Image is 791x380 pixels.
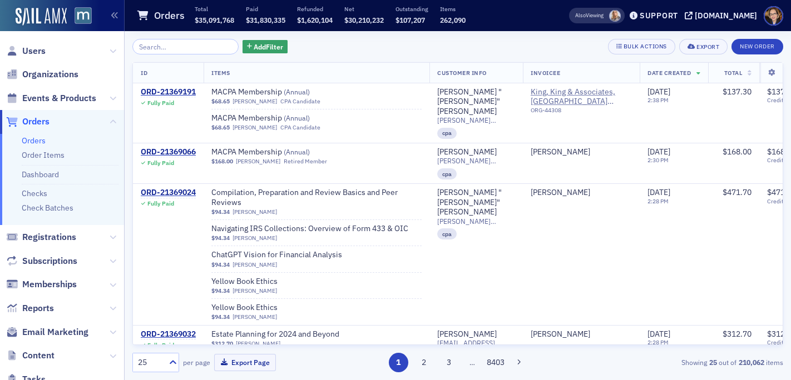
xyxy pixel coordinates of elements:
button: Export [679,39,728,54]
a: Navigating IRS Collections: Overview of Form 433 & OIC [211,224,408,234]
span: Add Filter [254,42,283,52]
button: [DOMAIN_NAME] [685,12,761,19]
span: $312.70 [723,329,752,339]
a: [PERSON_NAME] [233,98,277,105]
a: Compilation, Preparation and Review Basics and Peer Reviews [211,188,422,207]
button: 1 [389,353,408,372]
span: King, King & Associates, PA (Baltimore, MD) [531,87,632,107]
span: Events & Products [22,92,96,104]
span: [PERSON_NAME][EMAIL_ADDRESS][PERSON_NAME][DOMAIN_NAME] [437,116,515,124]
div: ORD-21369024 [141,188,196,198]
a: Orders [6,116,50,128]
button: New Order [731,39,783,54]
a: [PERSON_NAME] [531,329,590,339]
p: Net [344,5,384,13]
a: Content [6,349,55,362]
span: … [464,357,480,367]
span: $68.65 [211,124,230,131]
span: $94.34 [211,261,230,268]
span: $168.00 [723,147,752,157]
span: ChatGPT Vision for Financial Analysis [211,250,352,260]
button: Export Page [214,354,276,371]
span: $31,830,335 [246,16,285,24]
a: ORD-21369032 [141,329,196,339]
span: Invoicee [531,69,560,77]
a: Organizations [6,68,78,81]
span: Date Created [647,69,691,77]
a: [PERSON_NAME] [233,124,277,131]
h1: Orders [154,9,185,22]
div: [PERSON_NAME] [437,329,497,339]
a: Memberships [6,278,77,291]
p: Total [195,5,234,13]
span: $312.70 [211,340,233,347]
span: $107,207 [396,16,425,24]
div: [PERSON_NAME] "[PERSON_NAME]" [PERSON_NAME] [437,87,515,117]
span: Subscriptions [22,255,77,267]
span: Email Marketing [22,326,88,338]
a: [PERSON_NAME] "[PERSON_NAME]" [PERSON_NAME] [437,188,515,217]
img: SailAMX [16,8,67,26]
strong: 210,062 [736,357,766,367]
a: [PERSON_NAME] [531,147,590,157]
a: Events & Products [6,92,96,104]
p: Refunded [297,5,333,13]
span: $137.30 [723,87,752,97]
span: [DATE] [647,147,670,157]
div: Also [575,12,586,19]
a: [PERSON_NAME] [531,188,590,198]
a: [PERSON_NAME] [233,287,277,294]
p: Items [440,5,466,13]
a: Yellow Book Ethics [211,277,352,287]
span: [PERSON_NAME][EMAIL_ADDRESS][PERSON_NAME][DOMAIN_NAME] [437,157,515,165]
a: Order Items [22,150,65,160]
span: ( Annual ) [284,147,310,156]
div: Showing out of items [574,357,783,367]
span: Customer Info [437,69,487,77]
a: [PERSON_NAME] [236,158,280,165]
button: 8403 [486,353,506,372]
a: [PERSON_NAME] [233,208,277,216]
a: MACPA Membership (Annual) [211,87,352,97]
a: Registrations [6,231,76,243]
a: View Homepage [67,7,92,26]
span: Memberships [22,278,77,291]
div: Support [640,11,678,21]
span: Profile [764,6,783,26]
a: Users [6,45,46,57]
a: [PERSON_NAME] [233,261,277,268]
span: ( Annual ) [284,87,310,96]
span: $35,091,768 [195,16,234,24]
span: King, King & Associates, PA (Baltimore, MD) [531,87,632,118]
div: cpa [437,228,457,239]
span: Registrations [22,231,76,243]
span: Roxie Welch [531,147,632,157]
span: $471.70 [723,187,752,197]
a: [PERSON_NAME] [233,313,277,321]
span: $94.34 [211,208,230,216]
label: per page [183,357,210,367]
div: Export [696,44,719,50]
span: Estate Planning for 2024 and Beyond [211,329,352,339]
div: [DOMAIN_NAME] [695,11,757,21]
a: Subscriptions [6,255,77,267]
a: [PERSON_NAME] [233,234,277,242]
a: Check Batches [22,203,73,213]
span: Content [22,349,55,362]
span: Total [724,69,743,77]
a: King, King & Associates, [GEOGRAPHIC_DATA] ([GEOGRAPHIC_DATA], [GEOGRAPHIC_DATA]) [531,87,632,107]
span: Emily Trott [609,10,621,22]
span: 262,090 [440,16,466,24]
time: 2:38 PM [647,96,669,104]
div: Fully Paid [147,342,174,349]
span: $168.00 [211,158,233,165]
span: Yellow Book Ethics [211,303,352,313]
a: Orders [22,136,46,146]
div: cpa [437,168,457,179]
div: CPA Candidate [280,124,320,131]
span: $68.65 [211,98,230,105]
